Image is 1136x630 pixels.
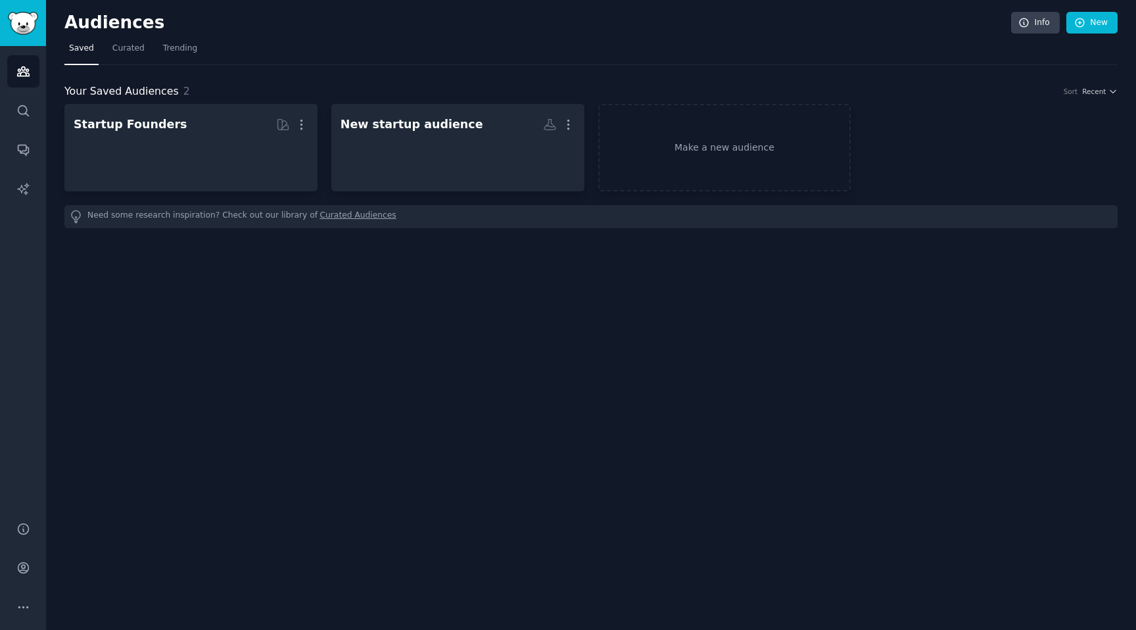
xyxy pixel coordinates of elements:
[163,43,197,55] span: Trending
[64,84,179,100] span: Your Saved Audiences
[341,116,483,133] div: New startup audience
[158,38,202,65] a: Trending
[112,43,145,55] span: Curated
[1011,12,1060,34] a: Info
[64,12,1011,34] h2: Audiences
[320,210,396,224] a: Curated Audiences
[74,116,187,133] div: Startup Founders
[1082,87,1118,96] button: Recent
[108,38,149,65] a: Curated
[64,205,1118,228] div: Need some research inspiration? Check out our library of
[598,104,851,191] a: Make a new audience
[1082,87,1106,96] span: Recent
[69,43,94,55] span: Saved
[183,85,190,97] span: 2
[8,12,38,35] img: GummySearch logo
[64,38,99,65] a: Saved
[1066,12,1118,34] a: New
[64,104,318,191] a: Startup Founders
[1064,87,1078,96] div: Sort
[331,104,584,191] a: New startup audience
